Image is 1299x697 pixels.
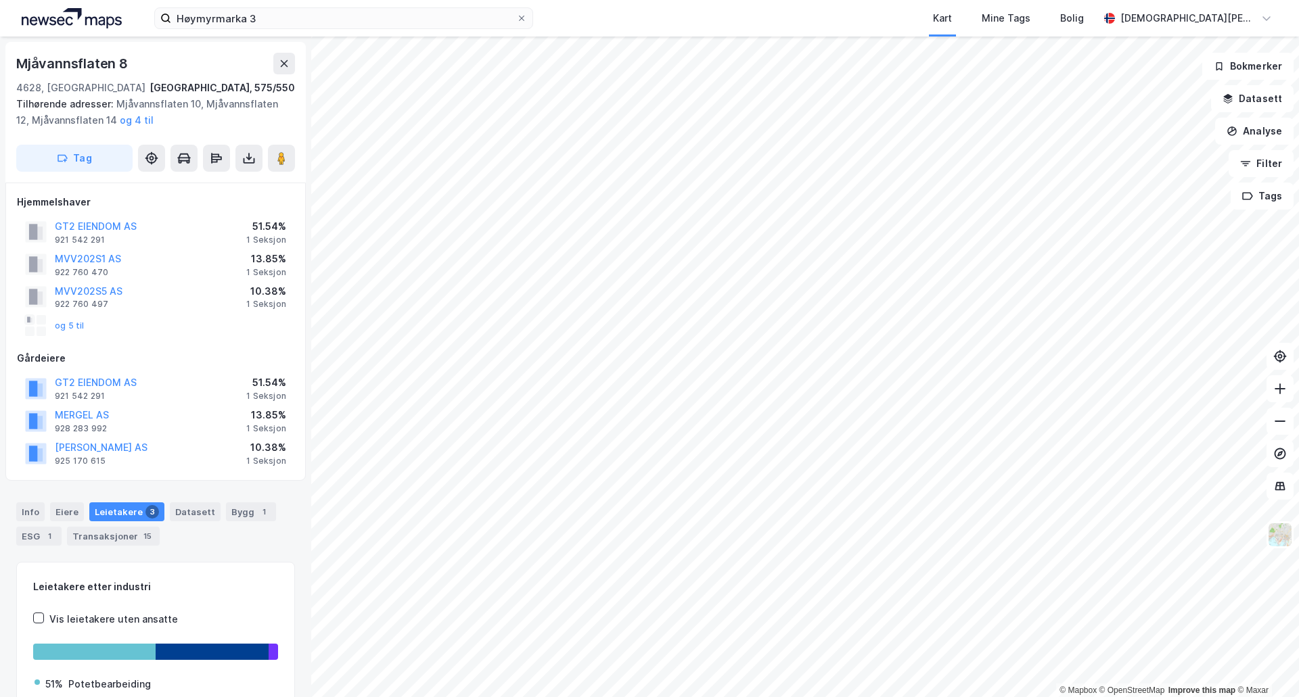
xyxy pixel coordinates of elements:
div: Vis leietakere uten ansatte [49,611,178,627]
div: 922 760 497 [55,299,108,310]
div: 1 Seksjon [246,391,286,402]
img: Z [1267,522,1293,548]
div: 13.85% [246,407,286,423]
div: Kontrollprogram for chat [1231,632,1299,697]
div: 15 [141,529,154,543]
div: Mjåvannsflaten 10, Mjåvannsflaten 12, Mjåvannsflaten 14 [16,96,284,128]
div: 1 Seksjon [246,456,286,466]
div: Datasett [170,502,221,521]
div: Mine Tags [982,10,1030,26]
div: 1 Seksjon [246,235,286,245]
a: Improve this map [1168,686,1235,695]
div: 10.38% [246,439,286,456]
a: Mapbox [1059,686,1097,695]
div: 4628, [GEOGRAPHIC_DATA] [16,80,145,96]
button: Analyse [1215,118,1294,145]
div: ESG [16,527,62,546]
div: Bolig [1060,10,1084,26]
span: Tilhørende adresser: [16,98,116,110]
div: Potetbearbeiding [68,676,151,692]
div: 921 542 291 [55,235,105,245]
input: Søk på adresse, matrikkel, gårdeiere, leietakere eller personer [171,8,516,28]
a: OpenStreetMap [1099,686,1165,695]
button: Bokmerker [1202,53,1294,80]
div: Mjåvannsflaten 8 [16,53,131,74]
iframe: Chat Widget [1231,632,1299,697]
div: 3 [145,505,159,519]
div: 925 170 615 [55,456,106,466]
div: Bygg [226,502,276,521]
div: 51% [45,676,63,692]
button: Datasett [1211,85,1294,112]
div: Transaksjoner [67,527,160,546]
div: Leietakere etter industri [33,579,278,595]
div: 1 [257,505,271,519]
div: 1 Seksjon [246,267,286,278]
div: 928 283 992 [55,423,107,434]
div: Hjemmelshaver [17,194,294,210]
div: 1 Seksjon [246,299,286,310]
div: 13.85% [246,251,286,267]
div: Eiere [50,502,84,521]
div: Info [16,502,45,521]
img: logo.a4113a55bc3d86da70a041830d287a7e.svg [22,8,122,28]
div: Leietakere [89,502,164,521]
div: Kart [933,10,952,26]
button: Tag [16,145,133,172]
button: Filter [1229,150,1294,177]
div: [GEOGRAPHIC_DATA], 575/550 [150,80,295,96]
div: 1 [43,529,56,543]
div: Gårdeiere [17,350,294,366]
div: 921 542 291 [55,391,105,402]
div: 922 760 470 [55,267,108,278]
div: [DEMOGRAPHIC_DATA][PERSON_NAME] [1120,10,1256,26]
div: 51.54% [246,218,286,235]
button: Tags [1231,183,1294,210]
div: 51.54% [246,375,286,391]
div: 1 Seksjon [246,423,286,434]
div: 10.38% [246,283,286,299]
